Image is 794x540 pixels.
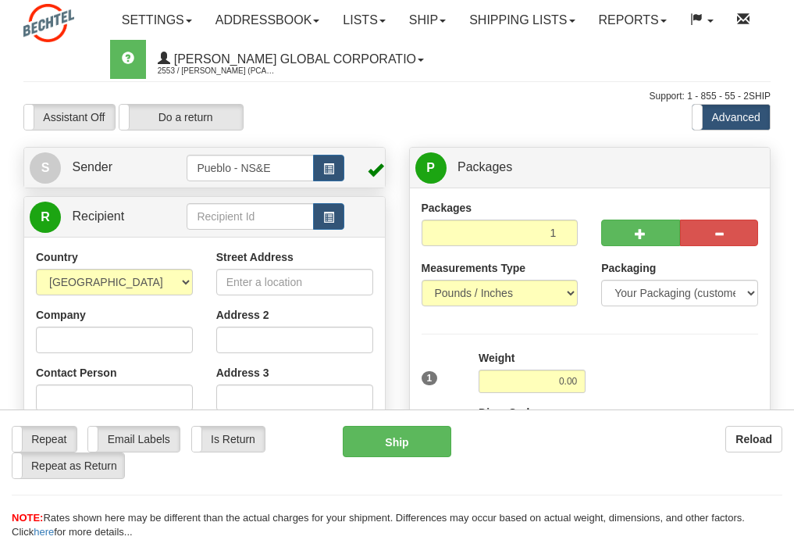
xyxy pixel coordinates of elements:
[23,4,74,42] img: logo2553.jpg
[693,105,770,130] label: Advanced
[479,405,536,420] label: Dims Code
[24,105,115,130] label: Assistant Off
[422,260,526,276] label: Measurements Type
[192,427,265,452] label: Is Return
[204,1,332,40] a: Addressbook
[110,1,204,40] a: Settings
[331,1,397,40] a: Lists
[88,427,180,452] label: Email Labels
[34,526,54,538] a: here
[216,249,294,265] label: Street Address
[72,209,124,223] span: Recipient
[12,453,124,478] label: Repeat as Return
[415,152,765,184] a: P Packages
[343,426,452,457] button: Ship
[216,307,269,323] label: Address 2
[725,426,782,452] button: Reload
[30,201,169,233] a: R Recipient
[30,152,61,184] span: S
[170,52,416,66] span: [PERSON_NAME] Global Corporatio
[30,202,61,233] span: R
[12,512,43,524] span: NOTE:
[601,260,656,276] label: Packaging
[479,350,514,366] label: Weight
[158,63,275,79] span: 2553 / [PERSON_NAME] (PCAPP) White
[36,365,116,381] label: Contact Person
[36,249,78,265] label: Country
[72,160,112,173] span: Sender
[422,200,472,216] label: Packages
[146,40,436,79] a: [PERSON_NAME] Global Corporatio 2553 / [PERSON_NAME] (PCAPP) White
[216,365,269,381] label: Address 3
[216,269,373,295] input: Enter a location
[587,1,678,40] a: Reports
[12,427,77,452] label: Repeat
[23,90,771,103] div: Support: 1 - 855 - 55 - 2SHIP
[458,1,586,40] a: Shipping lists
[735,433,772,445] b: Reload
[36,307,86,323] label: Company
[415,152,447,184] span: P
[397,1,458,40] a: Ship
[119,105,243,130] label: Do a return
[458,160,512,173] span: Packages
[30,152,187,184] a: S Sender
[187,203,313,230] input: Recipient Id
[187,155,313,181] input: Sender Id
[422,371,438,385] span: 1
